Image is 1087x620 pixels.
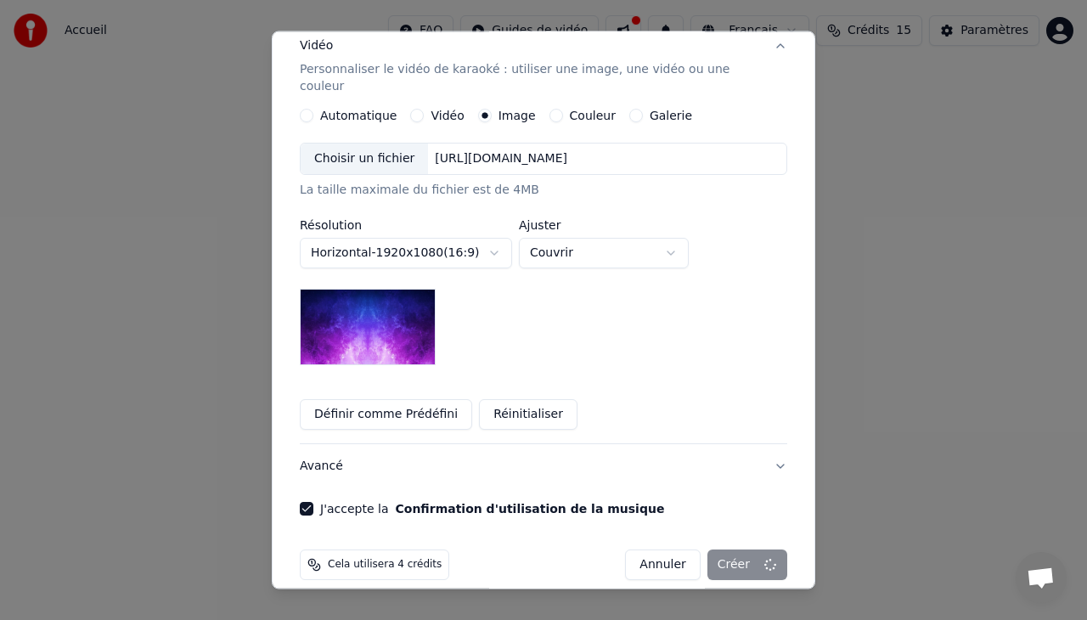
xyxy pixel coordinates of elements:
label: Automatique [320,110,397,121]
button: Avancé [300,444,787,488]
div: VidéoPersonnaliser le vidéo de karaoké : utiliser une image, une vidéo ou une couleur [300,109,787,443]
p: Personnaliser le vidéo de karaoké : utiliser une image, une vidéo ou une couleur [300,61,760,95]
label: Ajuster [519,219,689,231]
button: Définir comme Prédéfini [300,399,472,430]
label: Couleur [570,110,616,121]
label: J'accepte la [320,503,664,515]
div: Vidéo [300,37,760,95]
button: Réinitialiser [479,399,577,430]
button: Annuler [625,550,700,580]
label: Image [498,110,536,121]
button: VidéoPersonnaliser le vidéo de karaoké : utiliser une image, une vidéo ou une couleur [300,24,787,109]
label: Vidéo [431,110,464,121]
label: Résolution [300,219,512,231]
span: Cela utilisera 4 crédits [328,558,442,572]
div: Choisir un fichier [301,144,428,174]
div: [URL][DOMAIN_NAME] [428,150,574,167]
div: La taille maximale du fichier est de 4MB [300,182,787,199]
button: J'accepte la [395,503,664,515]
label: Galerie [650,110,692,121]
